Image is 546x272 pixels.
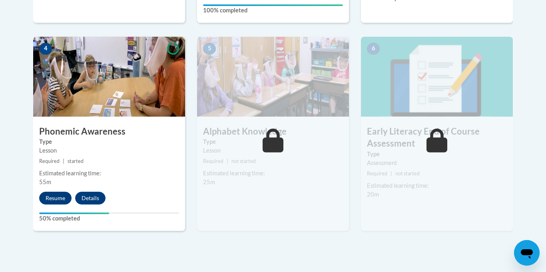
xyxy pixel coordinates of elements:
[361,37,513,117] img: Course Image
[63,158,64,164] span: |
[367,181,507,190] div: Estimated learning time:
[39,146,179,155] div: Lesson
[39,43,52,55] span: 4
[361,125,513,150] h3: Early Literacy End of Course Assessment
[367,43,380,55] span: 6
[367,191,379,198] span: 20m
[367,171,387,177] span: Required
[33,125,185,138] h3: Phonemic Awareness
[231,158,256,164] span: not started
[391,171,392,177] span: |
[203,146,343,155] div: Lesson
[203,6,343,15] label: 100% completed
[33,37,185,117] img: Course Image
[197,125,349,138] h3: Alphabet Knowledge
[203,158,223,164] span: Required
[514,240,540,266] iframe: Button to launch messaging window
[203,179,215,185] span: 25m
[367,150,507,159] label: Type
[227,158,228,164] span: |
[39,158,60,164] span: Required
[197,37,349,117] img: Course Image
[39,212,109,214] div: Your progress
[68,158,84,164] span: started
[39,137,179,146] label: Type
[203,169,343,178] div: Estimated learning time:
[39,214,179,223] label: 50% completed
[39,169,179,178] div: Estimated learning time:
[75,192,106,204] button: Details
[395,171,420,177] span: not started
[39,192,72,204] button: Resume
[367,159,507,167] div: Assessment
[203,43,216,55] span: 5
[203,137,343,146] label: Type
[203,4,343,6] div: Your progress
[39,179,51,185] span: 55m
